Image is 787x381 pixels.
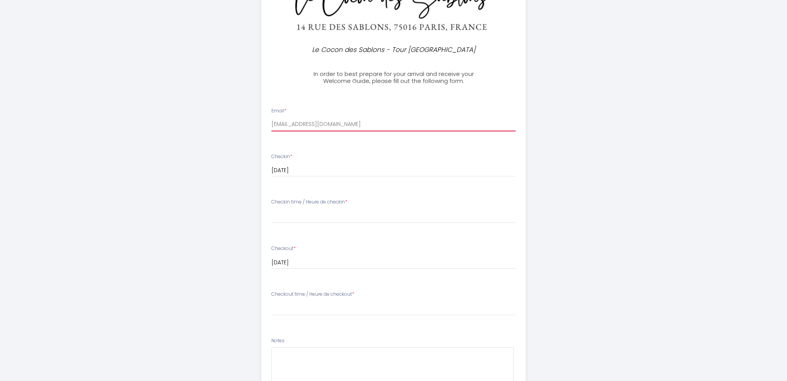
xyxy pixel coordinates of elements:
[307,71,480,84] h3: In order to best prepare for your arrival and receive your Welcome Guide, please fill out the fol...
[271,198,347,206] label: Checkin time / Heure de checkin
[271,337,285,345] label: Notes
[311,45,477,55] p: Le Cocon des Sablons - Tour [GEOGRAPHIC_DATA]
[271,291,354,298] label: Checkout time / Heure de checkout
[271,107,286,115] label: Email
[271,153,292,160] label: Checkin
[271,245,296,252] label: Checkout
